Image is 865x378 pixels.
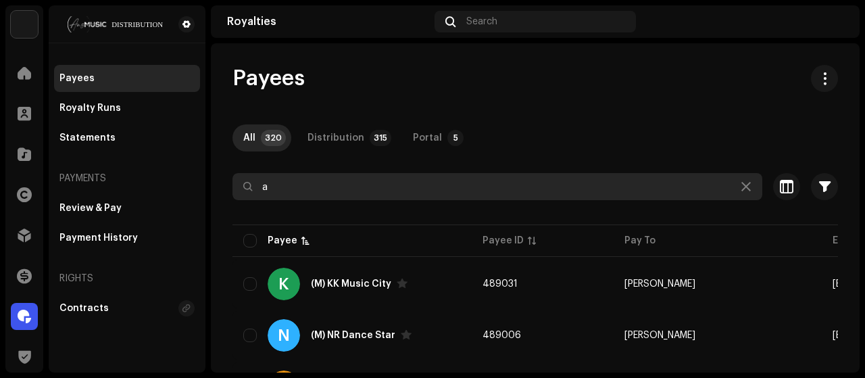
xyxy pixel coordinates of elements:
[268,234,297,247] div: Payee
[59,16,173,32] img: 68a4b677-ce15-481d-9fcd-ad75b8f38328
[227,16,429,27] div: Royalties
[54,195,200,222] re-m-nav-item: Review & Pay
[624,331,695,340] span: Nasir Nayan
[370,130,391,146] p-badge: 315
[822,11,843,32] img: d2dfa519-7ee0-40c3-937f-a0ec5b610b05
[54,162,200,195] re-a-nav-header: Payments
[268,319,300,352] div: N
[311,331,395,340] div: (M) NR Dance Star
[311,279,391,289] div: (M) KK Music City
[466,16,497,27] span: Search
[54,262,200,295] re-a-nav-header: Rights
[261,130,286,146] p-badge: 320
[54,295,200,322] re-m-nav-item: Contracts
[54,124,200,151] re-m-nav-item: Statements
[483,234,524,247] div: Payee ID
[59,303,109,314] div: Contracts
[59,203,122,214] div: Review & Pay
[59,73,95,84] div: Payees
[232,65,305,92] span: Payees
[59,103,121,114] div: Royalty Runs
[54,95,200,122] re-m-nav-item: Royalty Runs
[413,124,442,151] div: Portal
[11,11,38,38] img: bb356b9b-6e90-403f-adc8-c282c7c2e227
[447,130,464,146] p-badge: 5
[268,268,300,300] div: K
[243,124,255,151] div: All
[54,65,200,92] re-m-nav-item: Payees
[232,173,762,200] input: Search
[307,124,364,151] div: Distribution
[54,225,200,252] re-m-nav-item: Payment History
[483,331,521,340] span: 489006
[624,279,695,289] span: Khorshed Alom
[59,133,116,143] div: Statements
[59,233,138,243] div: Payment History
[483,279,518,289] span: 489031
